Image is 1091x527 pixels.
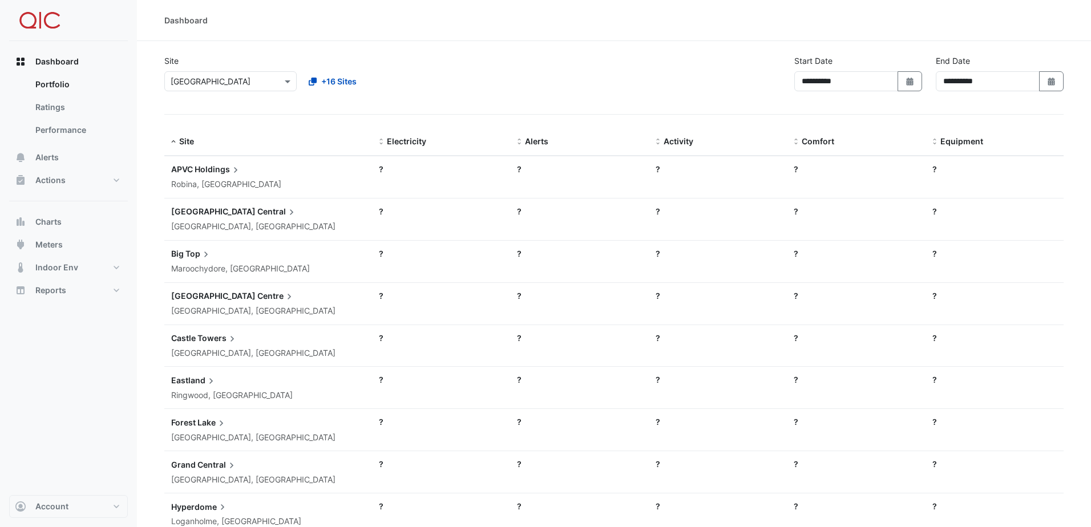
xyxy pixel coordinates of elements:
[301,71,364,91] button: +16 Sites
[26,73,128,96] a: Portfolio
[794,416,918,428] div: ?
[379,205,503,217] div: ?
[171,305,365,318] div: [GEOGRAPHIC_DATA], [GEOGRAPHIC_DATA]
[9,73,128,146] div: Dashboard
[321,75,357,87] span: +16 Sites
[656,332,780,344] div: ?
[171,460,196,469] span: Grand
[379,416,503,428] div: ?
[656,374,780,386] div: ?
[517,205,641,217] div: ?
[171,333,196,343] span: Castle
[656,205,780,217] div: ?
[517,458,641,470] div: ?
[517,248,641,260] div: ?
[379,458,503,470] div: ?
[379,500,503,512] div: ?
[9,279,128,302] button: Reports
[15,216,26,228] app-icon: Charts
[35,152,59,163] span: Alerts
[932,374,1057,386] div: ?
[905,76,915,86] fa-icon: Select Date
[794,163,918,175] div: ?
[794,55,833,67] label: Start Date
[35,239,63,250] span: Meters
[35,216,62,228] span: Charts
[656,248,780,260] div: ?
[517,290,641,302] div: ?
[794,290,918,302] div: ?
[197,332,238,344] span: Towers
[171,249,184,258] span: Big
[164,55,179,67] label: Site
[197,416,227,428] span: Lake
[15,239,26,250] app-icon: Meters
[171,473,365,487] div: [GEOGRAPHIC_DATA], [GEOGRAPHIC_DATA]
[171,178,365,191] div: Robina, [GEOGRAPHIC_DATA]
[171,389,365,402] div: Ringwood, [GEOGRAPHIC_DATA]
[9,169,128,192] button: Actions
[379,374,503,386] div: ?
[185,248,212,260] span: Top
[379,248,503,260] div: ?
[35,56,79,67] span: Dashboard
[932,163,1057,175] div: ?
[794,332,918,344] div: ?
[9,50,128,73] button: Dashboard
[932,290,1057,302] div: ?
[936,55,970,67] label: End Date
[794,374,918,386] div: ?
[171,206,256,216] span: [GEOGRAPHIC_DATA]
[794,500,918,512] div: ?
[171,291,256,301] span: [GEOGRAPHIC_DATA]
[664,136,693,146] span: Activity
[387,136,426,146] span: Electricity
[9,256,128,279] button: Indoor Env
[15,56,26,67] app-icon: Dashboard
[517,500,641,512] div: ?
[802,136,834,146] span: Comfort
[171,500,228,513] span: Hyperdome
[9,233,128,256] button: Meters
[26,119,128,141] a: Performance
[171,220,365,233] div: [GEOGRAPHIC_DATA], [GEOGRAPHIC_DATA]
[9,210,128,233] button: Charts
[932,458,1057,470] div: ?
[26,96,128,119] a: Ratings
[794,458,918,470] div: ?
[932,500,1057,512] div: ?
[656,163,780,175] div: ?
[794,205,918,217] div: ?
[656,290,780,302] div: ?
[179,136,194,146] span: Site
[932,416,1057,428] div: ?
[940,136,983,146] span: Equipment
[15,175,26,186] app-icon: Actions
[656,500,780,512] div: ?
[15,152,26,163] app-icon: Alerts
[525,136,548,146] span: Alerts
[171,431,365,444] div: [GEOGRAPHIC_DATA], [GEOGRAPHIC_DATA]
[379,290,503,302] div: ?
[14,9,65,32] img: Company Logo
[171,262,365,275] div: Maroochydore, [GEOGRAPHIC_DATA]
[15,262,26,273] app-icon: Indoor Env
[257,205,297,218] span: Central
[257,290,295,302] span: Centre
[171,347,365,360] div: [GEOGRAPHIC_DATA], [GEOGRAPHIC_DATA]
[517,416,641,428] div: ?
[379,332,503,344] div: ?
[656,416,780,428] div: ?
[9,146,128,169] button: Alerts
[932,332,1057,344] div: ?
[171,164,193,174] span: APVC
[35,501,68,512] span: Account
[9,495,128,518] button: Account
[164,14,208,26] div: Dashboard
[195,163,241,176] span: Holdings
[197,458,237,471] span: Central
[171,417,196,427] span: Forest
[517,332,641,344] div: ?
[35,285,66,296] span: Reports
[171,374,217,386] span: Eastland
